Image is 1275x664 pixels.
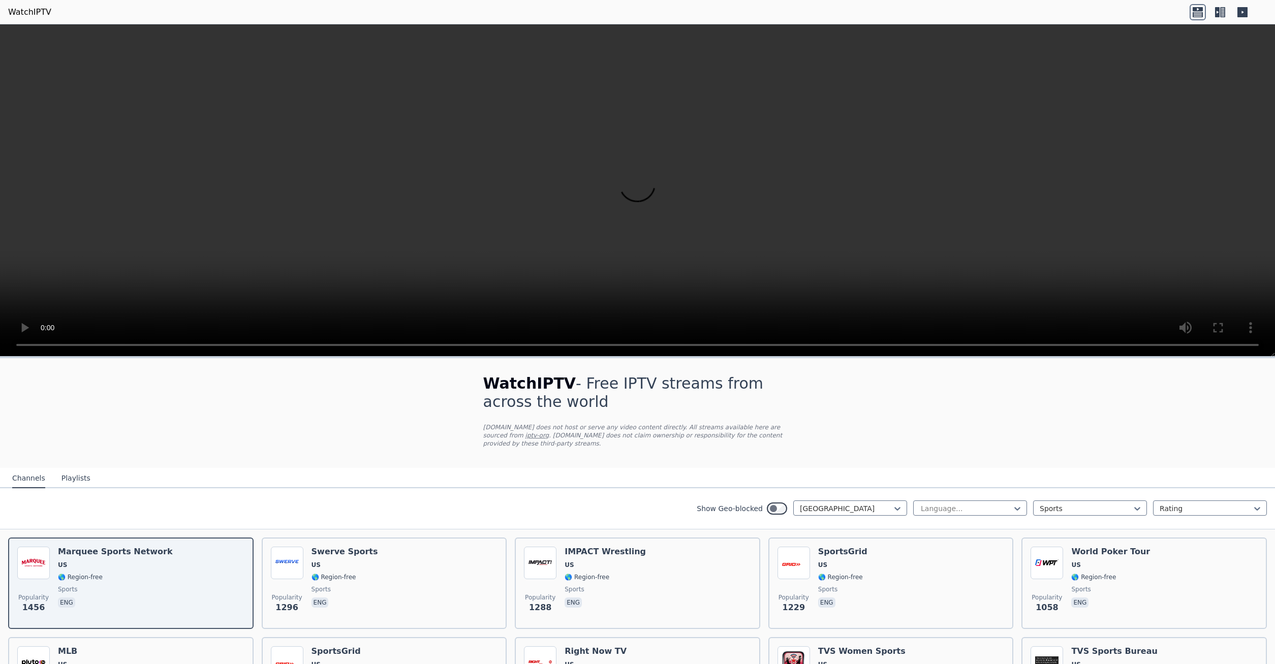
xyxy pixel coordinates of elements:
[58,573,103,581] span: 🌎 Region-free
[529,602,552,614] span: 1288
[818,597,835,608] p: eng
[58,561,67,569] span: US
[565,561,574,569] span: US
[565,646,633,656] h6: Right Now TV
[275,602,298,614] span: 1296
[818,573,863,581] span: 🌎 Region-free
[565,597,582,608] p: eng
[1032,593,1062,602] span: Popularity
[58,646,103,656] h6: MLB
[8,6,51,18] a: WatchIPTV
[525,593,555,602] span: Popularity
[483,423,792,448] p: [DOMAIN_NAME] does not host or serve any video content directly. All streams available here are s...
[312,646,361,656] h6: SportsGrid
[1071,547,1150,557] h6: World Poker Tour
[271,547,303,579] img: Swerve Sports
[524,547,556,579] img: IMPACT Wrestling
[312,573,356,581] span: 🌎 Region-free
[818,547,867,557] h6: SportsGrid
[483,374,576,392] span: WatchIPTV
[58,585,77,593] span: sports
[779,593,809,602] span: Popularity
[818,561,827,569] span: US
[783,602,805,614] span: 1229
[17,547,50,579] img: Marquee Sports Network
[312,547,378,557] h6: Swerve Sports
[312,561,321,569] span: US
[818,646,906,656] h6: TVS Women Sports
[697,503,763,514] label: Show Geo-blocked
[272,593,302,602] span: Popularity
[525,432,549,439] a: iptv-org
[58,597,75,608] p: eng
[1071,646,1158,656] h6: TVS Sports Bureau
[12,469,45,488] button: Channels
[565,585,584,593] span: sports
[1071,561,1080,569] span: US
[18,593,49,602] span: Popularity
[22,602,45,614] span: 1456
[1071,585,1091,593] span: sports
[778,547,810,579] img: SportsGrid
[312,585,331,593] span: sports
[1036,602,1059,614] span: 1058
[565,547,646,557] h6: IMPACT Wrestling
[312,597,329,608] p: eng
[61,469,90,488] button: Playlists
[818,585,837,593] span: sports
[1031,547,1063,579] img: World Poker Tour
[565,573,609,581] span: 🌎 Region-free
[1071,597,1089,608] p: eng
[483,374,792,411] h1: - Free IPTV streams from across the world
[1071,573,1116,581] span: 🌎 Region-free
[58,547,173,557] h6: Marquee Sports Network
